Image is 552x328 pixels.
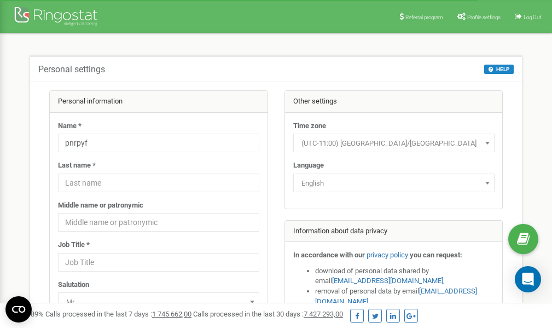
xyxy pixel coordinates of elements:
[297,176,491,191] span: English
[58,253,259,272] input: Job Title
[62,295,255,310] span: Mr.
[58,240,90,250] label: Job Title *
[58,280,89,290] label: Salutation
[38,65,105,74] h5: Personal settings
[297,136,491,151] span: (UTC-11:00) Pacific/Midway
[285,91,503,113] div: Other settings
[515,266,541,292] div: Open Intercom Messenger
[58,160,96,171] label: Last name *
[58,200,143,211] label: Middle name or patronymic
[293,251,365,259] strong: In accordance with our
[405,14,443,20] span: Referral program
[58,213,259,232] input: Middle name or patronymic
[410,251,462,259] strong: you can request:
[293,174,495,192] span: English
[315,266,495,286] li: download of personal data shared by email ,
[152,310,191,318] u: 1 745 662,00
[524,14,541,20] span: Log Out
[484,65,514,74] button: HELP
[293,134,495,152] span: (UTC-11:00) Pacific/Midway
[58,292,259,311] span: Mr.
[315,286,495,307] li: removal of personal data by email ,
[58,174,259,192] input: Last name
[467,14,501,20] span: Profile settings
[293,160,324,171] label: Language
[193,310,343,318] span: Calls processed in the last 30 days :
[285,221,503,243] div: Information about data privacy
[45,310,191,318] span: Calls processed in the last 7 days :
[5,296,32,323] button: Open CMP widget
[332,277,443,285] a: [EMAIL_ADDRESS][DOMAIN_NAME]
[58,134,259,152] input: Name
[50,91,268,113] div: Personal information
[304,310,343,318] u: 7 427 293,00
[293,121,326,131] label: Time zone
[58,121,82,131] label: Name *
[367,251,408,259] a: privacy policy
